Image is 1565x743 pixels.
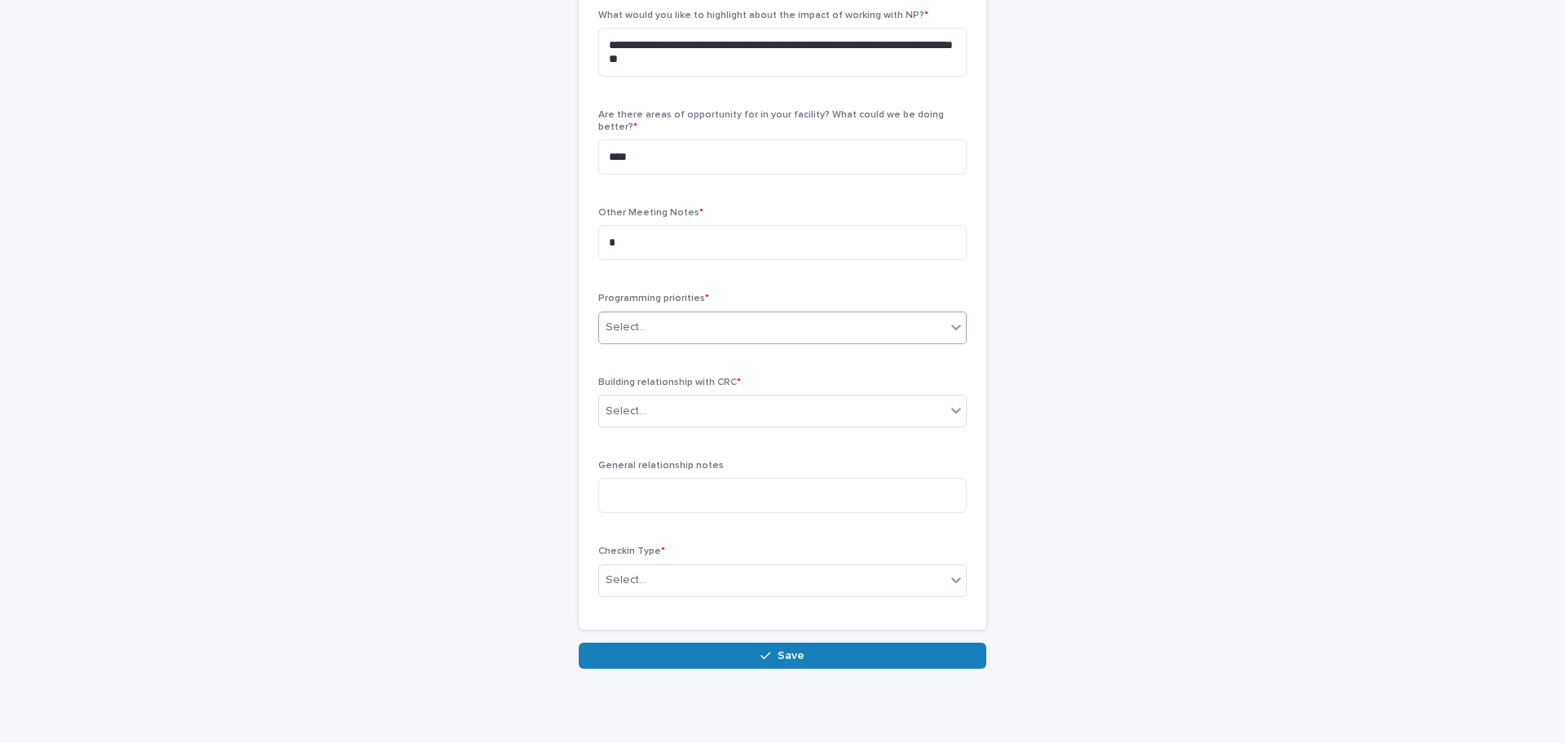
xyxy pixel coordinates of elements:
[598,11,928,20] span: What would you like to highlight about the impact of working with NP?
[598,294,709,303] span: Programming priorities
[598,546,665,556] span: Checkin Type
[579,643,986,669] button: Save
[606,319,646,336] div: Select...
[598,110,944,131] span: Are there areas of opportunity for in your facility? What could we be doing better?
[606,403,646,420] div: Select...
[598,208,703,218] span: Other Meeting Notes
[598,461,724,471] span: General relationship notes
[606,572,646,589] div: Select...
[598,378,741,387] span: Building relationship with CRC
[778,650,805,661] span: Save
